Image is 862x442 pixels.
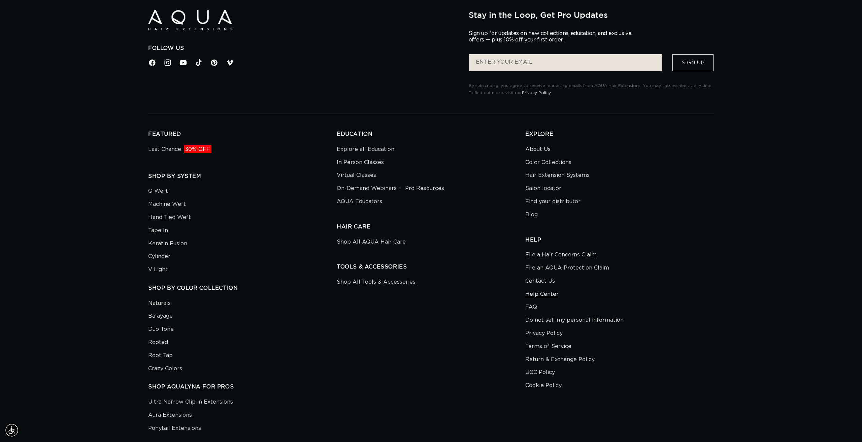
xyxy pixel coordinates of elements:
p: By subscribing, you agree to receive marketing emails from AQUA Hair Extensions. You may unsubscr... [469,82,714,97]
a: Q Weft [148,186,168,198]
a: FAQ [525,301,537,314]
a: Duo Tone [148,323,174,336]
a: File an AQUA Protection Claim [525,261,609,275]
a: Shop All AQUA Hair Care [337,237,406,249]
a: Last Chance30% OFF [148,145,211,156]
a: Blog [525,208,538,221]
a: Rooted [148,336,168,349]
h2: HELP [525,236,714,244]
a: Help Center [525,288,559,301]
a: Hand Tied Weft [148,211,191,224]
a: Explore all Education [337,145,394,156]
div: Accessibility Menu [4,423,19,438]
h2: FEATURED [148,131,337,138]
a: Balayage [148,310,173,323]
a: Return & Exchange Policy [525,353,595,366]
a: Cookie Policy [525,379,562,392]
a: Keratin Fusion [148,237,187,250]
a: Virtual Classes [337,169,376,182]
h2: SHOP BY COLOR COLLECTION [148,285,337,292]
a: Contact Us [525,275,555,288]
h2: Stay in the Loop, Get Pro Updates [469,10,714,20]
a: Do not sell my personal information [525,314,624,327]
a: Ultra Narrow Clip in Extensions [148,397,233,409]
a: Cylinder [148,250,170,263]
h2: TOOLS & ACCESSORIES [337,263,525,271]
p: Sign up for updates on new collections, education, and exclusive offers — plus 10% off your first... [469,30,637,43]
a: Crazy Colors [148,362,182,375]
h2: EDUCATION [337,131,525,138]
a: Machine Weft [148,198,186,211]
a: On-Demand Webinars + Pro Resources [337,182,444,195]
h2: HAIR CARE [337,223,525,230]
h2: SHOP BY SYSTEM [148,173,337,180]
h2: SHOP AQUALYNA FOR PROS [148,383,337,390]
h2: EXPLORE [525,131,714,138]
a: Color Collections [525,156,571,169]
a: File a Hair Concerns Claim [525,250,597,261]
button: Sign Up [672,54,714,71]
a: Terms of Service [525,340,571,353]
span: 30% OFF [184,145,211,153]
a: In Person Classes [337,156,384,169]
a: Privacy Policy [522,91,551,95]
a: Shop All Tools & Accessories [337,277,416,289]
a: Find your distributor [525,195,581,208]
a: AQUA Educators [337,195,382,208]
a: Aura Extensions [148,409,192,422]
a: Naturals [148,298,171,310]
img: Aqua Hair Extensions [148,10,232,31]
a: V Light [148,263,168,276]
a: Hair Extension Systems [525,169,590,182]
h2: Follow Us [148,45,459,52]
a: Salon locator [525,182,561,195]
iframe: Chat Widget [828,410,862,442]
a: UGC Policy [525,366,555,379]
input: ENTER YOUR EMAIL [469,54,662,71]
a: Ponytail Extensions [148,422,201,435]
a: Root Tap [148,349,173,362]
a: Privacy Policy [525,327,563,340]
a: About Us [525,145,551,156]
a: Tape In [148,224,168,237]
